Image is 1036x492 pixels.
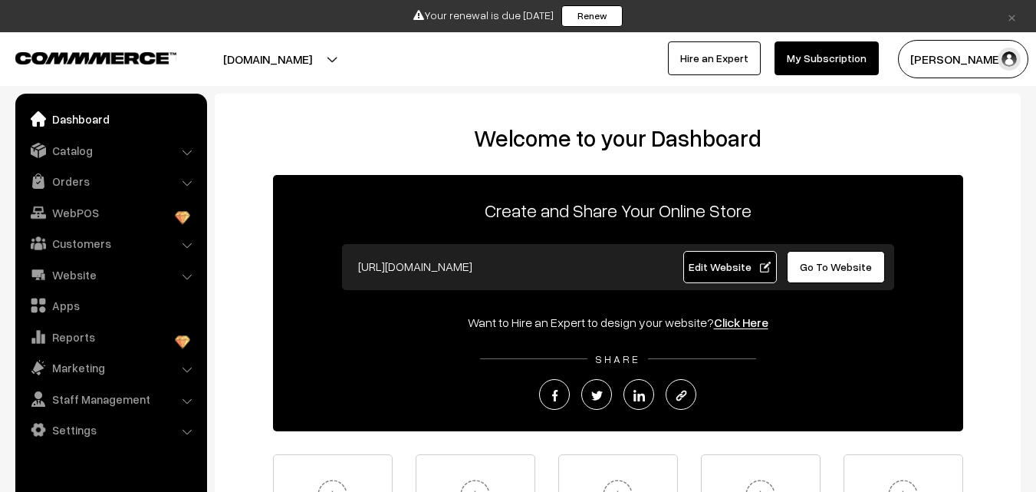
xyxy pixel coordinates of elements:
[19,261,202,289] a: Website
[15,52,176,64] img: COMMMERCE
[19,167,202,195] a: Orders
[19,137,202,164] a: Catalog
[689,260,771,273] span: Edit Website
[775,41,879,75] a: My Subscription
[15,48,150,66] a: COMMMERCE
[19,323,202,351] a: Reports
[19,229,202,257] a: Customers
[787,251,886,283] a: Go To Website
[683,251,777,283] a: Edit Website
[1001,7,1022,25] a: ×
[800,260,872,273] span: Go To Website
[998,48,1021,71] img: user
[898,40,1028,78] button: [PERSON_NAME]
[273,196,963,224] p: Create and Share Your Online Store
[273,313,963,332] div: Want to Hire an Expert to design your website?
[19,385,202,413] a: Staff Management
[169,40,366,78] button: [DOMAIN_NAME]
[19,354,202,381] a: Marketing
[561,5,623,27] a: Renew
[19,416,202,444] a: Settings
[230,124,1005,152] h2: Welcome to your Dashboard
[668,41,761,75] a: Hire an Expert
[19,199,202,226] a: WebPOS
[714,315,768,330] a: Click Here
[587,352,648,365] span: SHARE
[19,292,202,319] a: Apps
[19,105,202,133] a: Dashboard
[5,5,1031,27] div: Your renewal is due [DATE]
